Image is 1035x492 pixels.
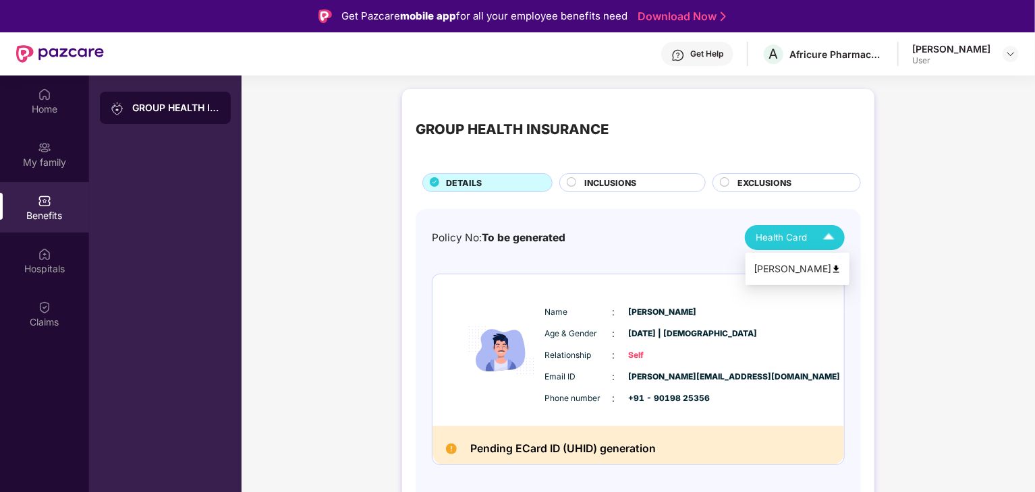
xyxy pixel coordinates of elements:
img: svg+xml;base64,PHN2ZyBpZD0iSG9tZSIgeG1sbnM9Imh0dHA6Ly93d3cudzMub3JnLzIwMDAvc3ZnIiB3aWR0aD0iMjAiIG... [38,88,51,101]
span: Email ID [545,371,613,383]
strong: mobile app [400,9,456,22]
span: To be generated [482,231,565,244]
span: : [613,391,615,406]
span: Name [545,306,613,319]
div: GROUP HEALTH INSURANCE [416,119,609,140]
img: svg+xml;base64,PHN2ZyB4bWxucz0iaHR0cDovL3d3dy53My5vcmcvMjAwMC9zdmciIHdpZHRoPSI0OCIgaGVpZ2h0PSI0OC... [831,264,841,274]
span: [DATE] | [DEMOGRAPHIC_DATA] [629,328,696,340]
span: : [613,305,615,319]
div: Get Pazcare for all your employee benefits need [341,8,627,24]
span: [PERSON_NAME] [629,306,696,319]
div: GROUP HEALTH INSURANCE [132,101,220,115]
span: : [613,326,615,341]
button: Health Card [745,225,845,250]
img: svg+xml;base64,PHN2ZyB3aWR0aD0iMjAiIGhlaWdodD0iMjAiIHZpZXdCb3g9IjAgMCAyMCAyMCIgZmlsbD0ibm9uZSIgeG... [38,141,51,154]
img: svg+xml;base64,PHN2ZyB3aWR0aD0iMjAiIGhlaWdodD0iMjAiIHZpZXdCb3g9IjAgMCAyMCAyMCIgZmlsbD0ibm9uZSIgeG... [111,102,124,115]
span: DETAILS [446,177,482,189]
a: Download Now [638,9,722,24]
span: Health Card [756,230,807,245]
img: Icuh8uwCUCF+XjCZyLQsAKiDCM9HiE6CMYmKQaPGkZKaA32CAAACiQcFBJY0IsAAAAASUVORK5CYII= [817,226,841,249]
img: Stroke [721,9,726,24]
img: svg+xml;base64,PHN2ZyBpZD0iRHJvcGRvd24tMzJ4MzIiIHhtbG5zPSJodHRwOi8vd3d3LnczLm9yZy8yMDAwL3N2ZyIgd2... [1005,49,1016,59]
img: Pending [446,443,457,454]
img: svg+xml;base64,PHN2ZyBpZD0iQmVuZWZpdHMiIHhtbG5zPSJodHRwOi8vd3d3LnczLm9yZy8yMDAwL3N2ZyIgd2lkdGg9Ij... [38,194,51,208]
div: Get Help [690,49,723,59]
span: : [613,369,615,384]
span: Phone number [545,392,613,405]
span: INCLUSIONS [584,177,636,189]
span: Age & Gender [545,328,613,340]
div: Africure Pharmaceuticals ([GEOGRAPHIC_DATA]) Private [789,48,884,61]
span: [PERSON_NAME][EMAIL_ADDRESS][DOMAIN_NAME] [629,371,696,383]
h2: Pending ECard ID (UHID) generation [470,439,656,458]
img: svg+xml;base64,PHN2ZyBpZD0iSG9zcGl0YWxzIiB4bWxucz0iaHR0cDovL3d3dy53My5vcmcvMjAwMC9zdmciIHdpZHRoPS... [38,247,51,261]
span: +91 - 90198 25356 [629,392,696,405]
img: Logo [318,9,332,23]
div: [PERSON_NAME] [754,262,841,276]
span: A [769,46,779,62]
img: icon [461,290,542,410]
div: Policy No: [432,230,565,246]
div: [PERSON_NAME] [912,42,990,55]
span: Self [629,349,696,362]
span: EXCLUSIONS [737,177,791,189]
span: : [613,348,615,363]
img: svg+xml;base64,PHN2ZyBpZD0iSGVscC0zMngzMiIgeG1sbnM9Imh0dHA6Ly93d3cudzMub3JnLzIwMDAvc3ZnIiB3aWR0aD... [671,49,685,62]
img: svg+xml;base64,PHN2ZyBpZD0iQ2xhaW0iIHhtbG5zPSJodHRwOi8vd3d3LnczLm9yZy8yMDAwL3N2ZyIgd2lkdGg9IjIwIi... [38,301,51,314]
span: Relationship [545,349,613,362]
div: User [912,55,990,66]
img: New Pazcare Logo [16,45,104,63]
